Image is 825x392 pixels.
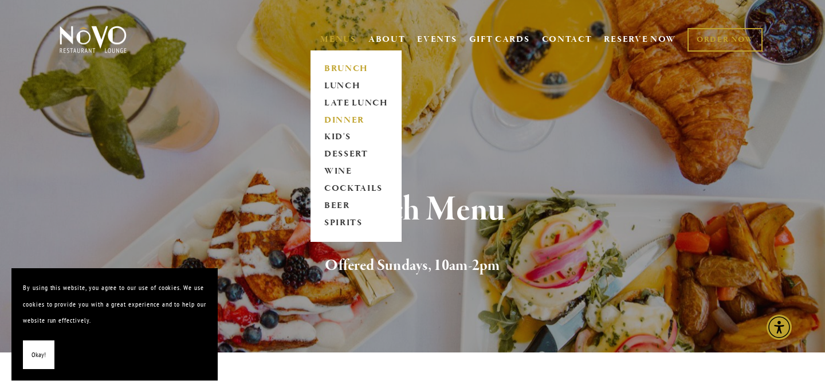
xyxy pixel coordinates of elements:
[320,95,392,112] a: LATE LUNCH
[320,60,392,77] a: BRUNCH
[469,29,530,50] a: GIFT CARDS
[368,34,406,45] a: ABOUT
[320,181,392,198] a: COCKTAILS
[32,347,46,363] span: Okay!
[320,112,392,129] a: DINNER
[320,198,392,215] a: BEER
[320,215,392,232] a: SPIRITS
[57,25,129,54] img: Novo Restaurant &amp; Lounge
[23,280,206,329] p: By using this website, you agree to our use of cookies. We use cookies to provide you with a grea...
[320,129,392,146] a: KID'S
[320,146,392,163] a: DESSERT
[687,28,763,52] a: ORDER NOW
[78,254,747,278] h2: Offered Sundays, 10am-2pm
[767,315,792,340] div: Accessibility Menu
[417,34,457,45] a: EVENTS
[11,268,218,381] section: Cookie banner
[320,77,392,95] a: LUNCH
[320,34,356,45] a: MENUS
[320,163,392,181] a: WINE
[604,29,676,50] a: RESERVE NOW
[23,340,54,370] button: Okay!
[542,29,592,50] a: CONTACT
[78,191,747,229] h1: Brunch Menu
